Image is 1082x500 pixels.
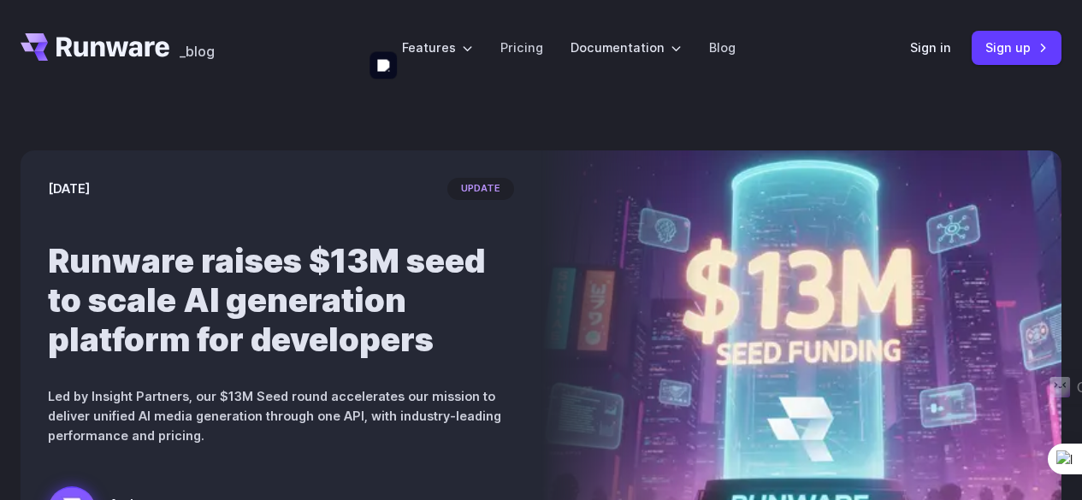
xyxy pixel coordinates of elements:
[571,38,682,57] label: Documentation
[180,44,215,58] span: _blog
[500,38,543,57] a: Pricing
[709,38,736,57] a: Blog
[21,33,169,61] a: Go to /
[180,33,215,61] a: _blog
[48,179,90,198] time: [DATE]
[402,38,473,57] label: Features
[447,178,514,200] span: update
[910,38,951,57] a: Sign in
[972,31,1061,64] a: Sign up
[48,241,514,359] h1: Runware raises $13M seed to scale AI generation platform for developers
[48,386,514,445] p: Led by Insight Partners, our $13M Seed round accelerates our mission to deliver unified AI media ...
